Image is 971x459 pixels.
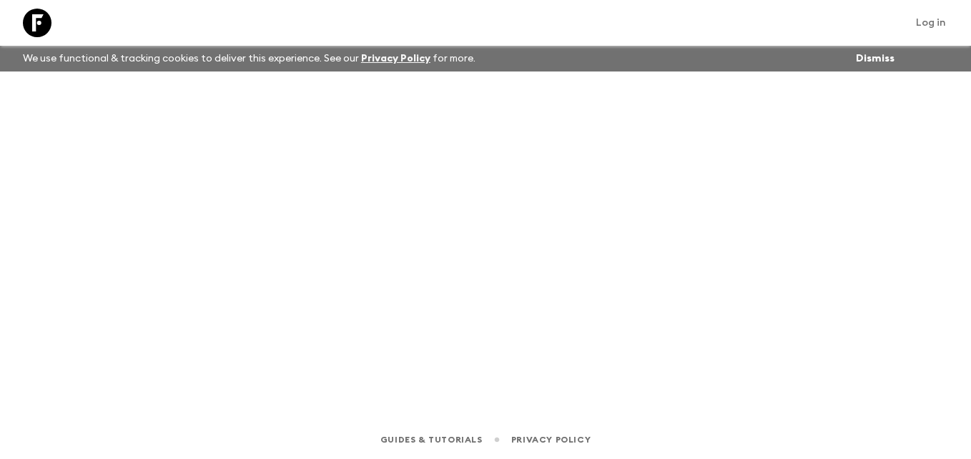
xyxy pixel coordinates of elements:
p: We use functional & tracking cookies to deliver this experience. See our for more. [17,46,481,71]
a: Privacy Policy [511,432,591,448]
button: Dismiss [852,49,898,69]
a: Log in [908,13,954,33]
a: Privacy Policy [361,54,430,64]
a: Guides & Tutorials [380,432,483,448]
